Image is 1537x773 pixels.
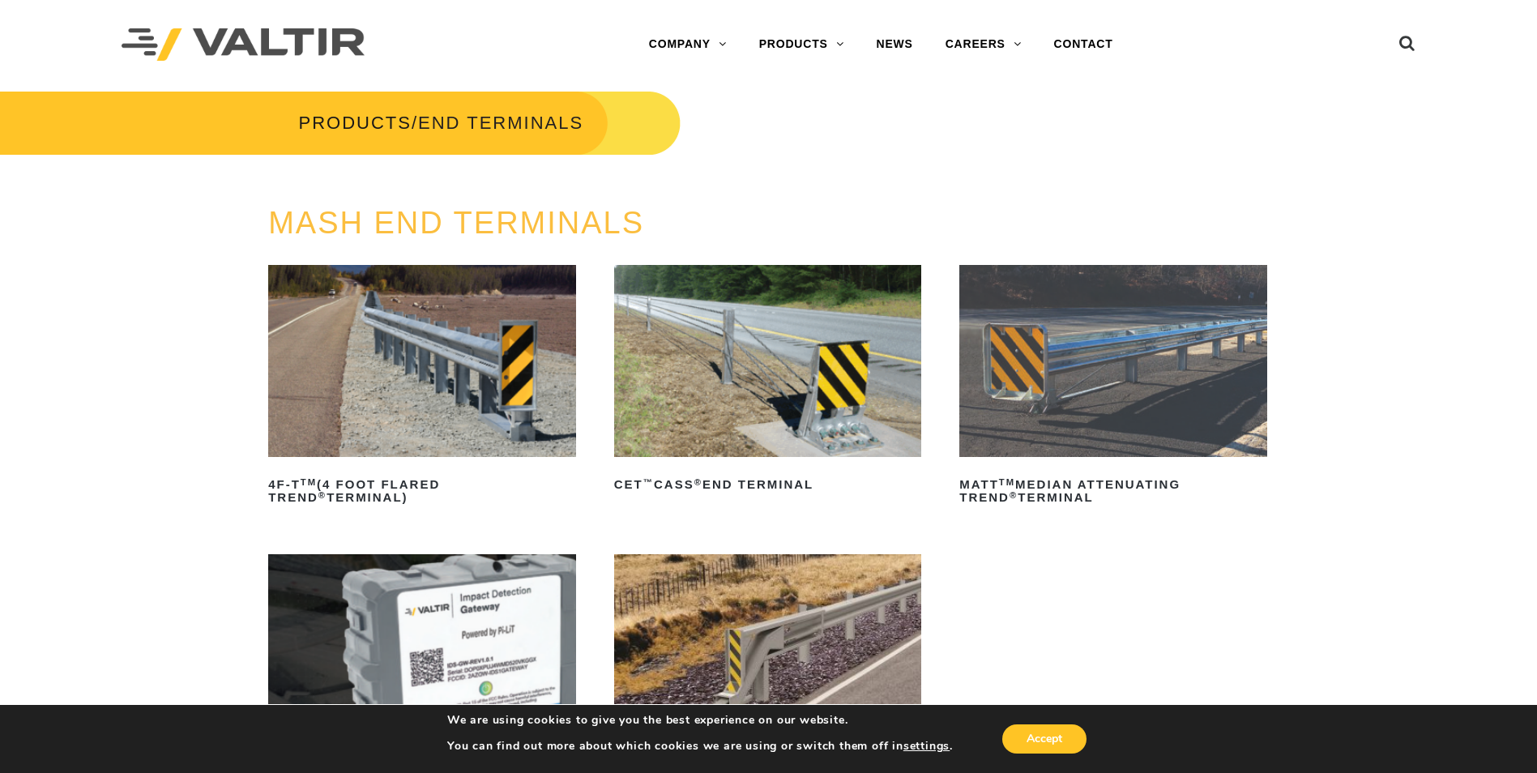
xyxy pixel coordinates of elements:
[418,113,583,133] span: END TERMINALS
[268,206,644,240] a: MASH END TERMINALS
[633,28,743,61] a: COMPANY
[268,472,576,510] h2: 4F-T (4 Foot Flared TREND Terminal)
[301,477,317,487] sup: TM
[999,477,1015,487] sup: TM
[1038,28,1129,61] a: CONTACT
[318,490,327,500] sup: ®
[959,472,1267,510] h2: MATT Median Attenuating TREND Terminal
[1010,490,1018,500] sup: ®
[959,265,1267,510] a: MATTTMMedian Attenuating TREND®Terminal
[298,113,411,133] a: PRODUCTS
[743,28,860,61] a: PRODUCTS
[903,739,950,754] button: settings
[122,28,365,62] img: Valtir
[447,739,953,754] p: You can find out more about which cookies we are using or switch them off in .
[694,477,702,487] sup: ®
[929,28,1038,61] a: CAREERS
[614,554,922,746] img: SoftStop System End Terminal
[614,472,922,498] h2: CET CASS End Terminal
[860,28,929,61] a: NEWS
[447,713,953,728] p: We are using cookies to give you the best experience on our website.
[614,265,922,498] a: CET™CASS®End Terminal
[643,477,654,487] sup: ™
[268,265,576,510] a: 4F-TTM(4 Foot Flared TREND®Terminal)
[1002,724,1087,754] button: Accept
